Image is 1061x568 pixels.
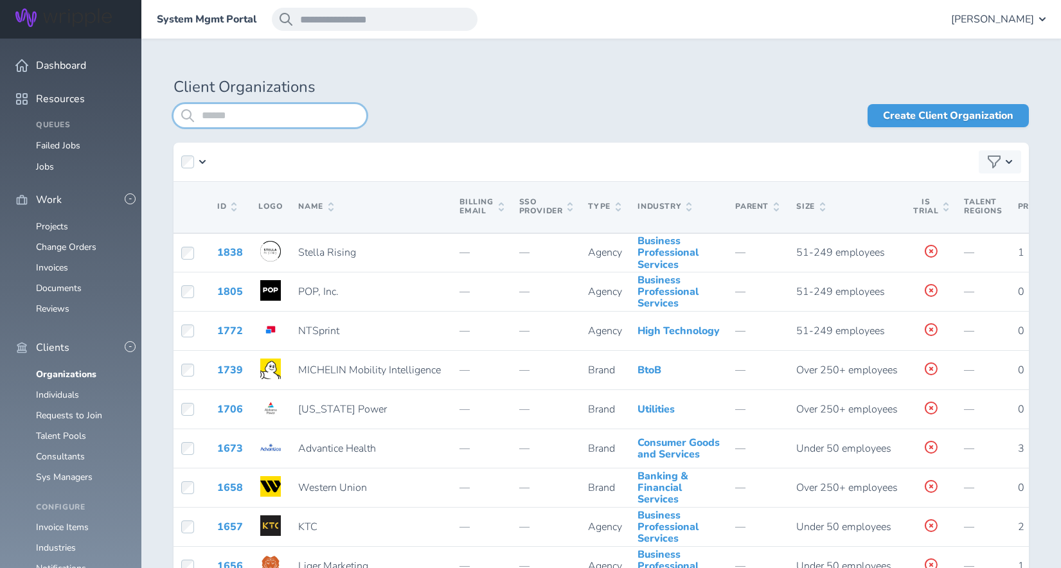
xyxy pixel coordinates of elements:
span: Name [298,202,333,211]
p: — [519,325,573,337]
p: — [459,482,503,493]
img: Logo [260,241,281,262]
p: — [459,521,503,533]
span: POP, Inc. [298,285,339,299]
a: BtoB [637,363,661,377]
span: Clients [36,342,69,353]
span: Dashboard [36,60,86,71]
span: 0 [1018,324,1024,338]
a: 1706 [217,402,243,416]
span: Agency [588,324,622,338]
a: 1739 [217,363,243,377]
span: Under 50 employees [796,441,891,456]
span: 51-249 employees [796,245,885,260]
a: Banking & Financial Services [637,469,688,507]
p: — [519,286,573,297]
span: Industry [637,202,691,211]
a: Invoices [36,262,68,274]
span: Stella Rising [298,245,356,260]
span: — [735,402,745,416]
p: — [519,521,573,533]
span: Brand [588,441,615,456]
a: Reviews [36,303,69,315]
img: Logo [260,515,281,536]
span: KTC [298,520,317,534]
span: MICHELIN Mobility Intelligence [298,363,441,377]
img: Logo [260,319,281,340]
p: — [459,443,503,454]
a: Consultants [36,450,85,463]
span: — [964,481,974,495]
a: Requests to Join [36,409,102,422]
span: 0 [1018,402,1024,416]
span: — [735,245,745,260]
p: — [519,364,573,376]
a: 1805 [217,285,243,299]
span: Parent [735,202,779,211]
span: 2 [1018,520,1024,534]
a: Business Professional Services [637,508,699,546]
span: — [964,520,974,534]
span: — [735,363,745,377]
span: — [735,324,745,338]
a: Failed Jobs [36,139,80,152]
span: — [735,441,745,456]
span: 3 [1018,441,1024,456]
span: — [964,324,974,338]
a: Utilities [637,402,675,416]
a: 1657 [217,520,243,534]
img: Logo [260,437,281,457]
a: 1838 [217,245,243,260]
span: — [964,245,974,260]
span: Brand [588,481,615,495]
span: Logo [258,201,283,211]
a: Create Client Organization [868,104,1029,127]
p: — [519,404,573,415]
span: Over 250+ employees [796,481,898,495]
a: Consumer Goods and Services [637,436,720,461]
p: — [459,364,503,376]
button: [PERSON_NAME] [951,8,1046,31]
span: SSO Provider [519,198,573,216]
span: — [735,520,745,534]
a: Industries [36,542,76,554]
span: Resources [36,93,85,105]
span: Western Union [298,481,367,495]
a: Organizations [36,368,96,380]
span: [US_STATE] Power [298,402,387,416]
a: Change Orders [36,241,96,253]
p: — [459,286,503,297]
a: Talent Pools [36,430,86,442]
h4: Configure [36,503,126,512]
span: — [735,285,745,299]
span: 51-249 employees [796,285,885,299]
button: - [125,341,136,352]
a: Projects [36,220,68,233]
a: 1673 [217,441,243,456]
span: Billing Email [459,198,503,216]
span: Agency [588,285,622,299]
span: Brand [588,363,615,377]
span: Over 250+ employees [796,363,898,377]
span: 0 [1018,285,1024,299]
h1: Client Organizations [174,78,1029,96]
span: ID [217,202,236,211]
img: Wripple [15,8,112,27]
a: Individuals [36,389,79,401]
span: 1 [1018,245,1024,260]
span: Over 250+ employees [796,402,898,416]
a: System Mgmt Portal [157,13,256,25]
a: Business Professional Services [637,234,699,272]
span: Under 50 employees [796,520,891,534]
p: — [459,325,503,337]
span: Type [588,202,620,211]
a: High Technology [637,324,720,338]
span: — [964,402,974,416]
span: 51-249 employees [796,324,885,338]
span: — [964,363,974,377]
img: Logo [260,476,281,497]
span: NTSprint [298,324,339,338]
p: — [459,404,503,415]
span: Brand [588,402,615,416]
a: Documents [36,282,82,294]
